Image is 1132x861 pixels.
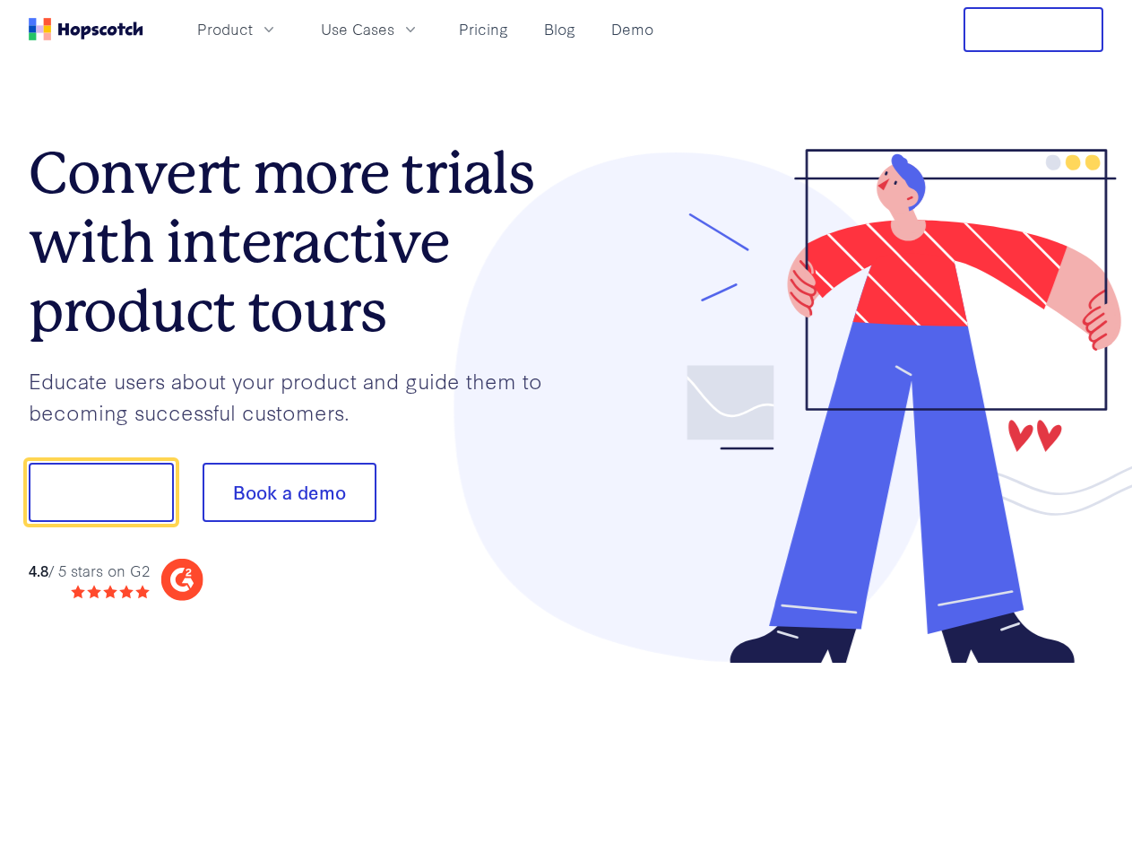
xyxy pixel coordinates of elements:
a: Blog [537,14,583,44]
a: Pricing [452,14,515,44]
button: Show me! [29,463,174,522]
a: Home [29,18,143,40]
p: Educate users about your product and guide them to becoming successful customers. [29,365,566,427]
strong: 4.8 [29,560,48,580]
span: Product [197,18,253,40]
span: Use Cases [321,18,394,40]
button: Product [186,14,289,44]
h1: Convert more trials with interactive product tours [29,139,566,345]
a: Demo [604,14,661,44]
button: Book a demo [203,463,376,522]
button: Use Cases [310,14,430,44]
div: / 5 stars on G2 [29,560,150,582]
button: Free Trial [963,7,1103,52]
